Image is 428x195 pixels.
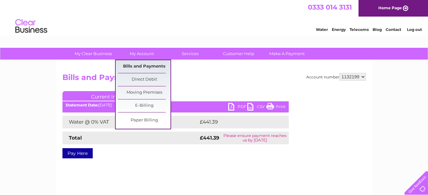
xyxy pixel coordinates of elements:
div: Account number [306,73,366,81]
td: Please ensure payment reaches us by [DATE] [221,132,289,144]
td: Water @ 0% VAT [62,116,198,128]
h2: Bills and Payments [62,73,366,85]
td: £441.39 [198,116,277,128]
a: My Clear Business [67,48,120,60]
a: Paper Billing [118,114,170,127]
a: Current Invoice [62,91,158,101]
a: Log out [407,27,422,32]
a: Make A Payment [261,48,313,60]
strong: £441.39 [200,135,219,141]
a: Services [164,48,216,60]
a: Print [266,103,286,112]
div: Clear Business is a trading name of Verastar Limited (registered in [GEOGRAPHIC_DATA] No. 3667643... [64,4,365,31]
a: CSV [247,103,266,112]
a: Moving Premises [118,86,170,99]
a: 0333 014 3131 [308,3,352,11]
a: Contact [386,27,401,32]
a: Water [316,27,328,32]
a: Pay Here [62,148,93,158]
div: [DATE] [62,103,289,107]
a: My Account [115,48,168,60]
a: Customer Help [212,48,265,60]
a: E-Billing [118,99,170,112]
a: Bills and Payments [118,60,170,73]
strong: Total [69,135,82,141]
a: PDF [228,103,247,112]
a: Telecoms [350,27,369,32]
a: Blog [373,27,382,32]
img: logo.png [15,17,47,36]
a: Energy [332,27,346,32]
b: Statement Date: [66,103,98,107]
a: Direct Debit [118,73,170,86]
